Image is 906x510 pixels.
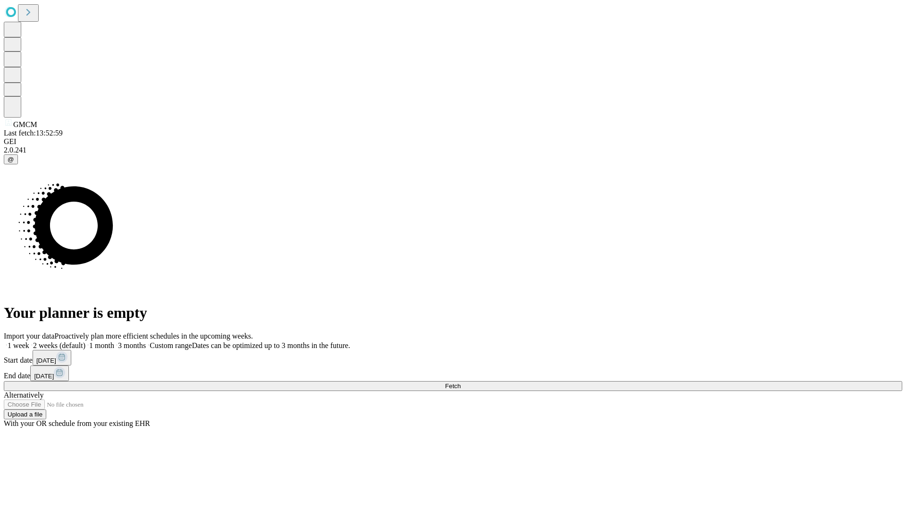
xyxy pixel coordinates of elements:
[4,332,55,340] span: Import your data
[4,129,63,137] span: Last fetch: 13:52:59
[4,146,902,154] div: 2.0.241
[30,365,69,381] button: [DATE]
[4,137,902,146] div: GEI
[89,341,114,349] span: 1 month
[8,341,29,349] span: 1 week
[4,409,46,419] button: Upload a file
[33,341,85,349] span: 2 weeks (default)
[55,332,253,340] span: Proactively plan more efficient schedules in the upcoming weeks.
[445,382,461,390] span: Fetch
[13,120,37,128] span: GMCM
[150,341,192,349] span: Custom range
[4,365,902,381] div: End date
[33,350,71,365] button: [DATE]
[4,350,902,365] div: Start date
[36,357,56,364] span: [DATE]
[192,341,350,349] span: Dates can be optimized up to 3 months in the future.
[118,341,146,349] span: 3 months
[34,373,54,380] span: [DATE]
[4,381,902,391] button: Fetch
[4,154,18,164] button: @
[4,304,902,322] h1: Your planner is empty
[4,419,150,427] span: With your OR schedule from your existing EHR
[4,391,43,399] span: Alternatively
[8,156,14,163] span: @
